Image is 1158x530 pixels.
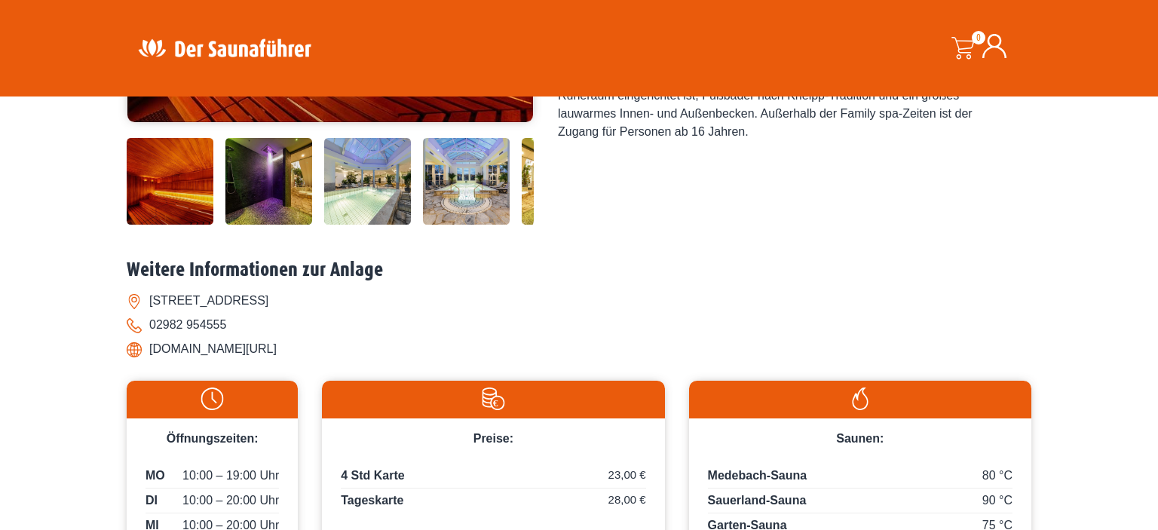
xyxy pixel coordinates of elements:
li: [STREET_ADDRESS] [127,289,1031,313]
li: [DOMAIN_NAME][URL] [127,337,1031,361]
span: 0 [972,31,985,44]
span: 23,00 € [608,467,646,484]
img: Uhr-weiss.svg [134,388,290,410]
p: 4 Std Karte [341,467,645,489]
h2: Weitere Informationen zur Anlage [127,259,1031,282]
span: MO [146,467,165,485]
span: 10:00 – 19:00 Uhr [182,467,279,485]
p: Tageskarte [341,492,645,510]
span: Öffnungszeiten: [167,432,259,445]
span: 80 °C [982,467,1012,485]
span: Sauerland-Sauna [708,494,807,507]
li: 02982 954555 [127,313,1031,337]
span: Preise: [473,432,513,445]
span: Medebach-Sauna [708,469,807,482]
img: Preise-weiss.svg [329,388,657,410]
span: 90 °C [982,492,1012,510]
span: Saunen: [836,432,884,445]
span: 10:00 – 20:00 Uhr [182,492,279,510]
span: 28,00 € [608,492,646,509]
span: DI [146,492,158,510]
img: Flamme-weiss.svg [697,388,1024,410]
